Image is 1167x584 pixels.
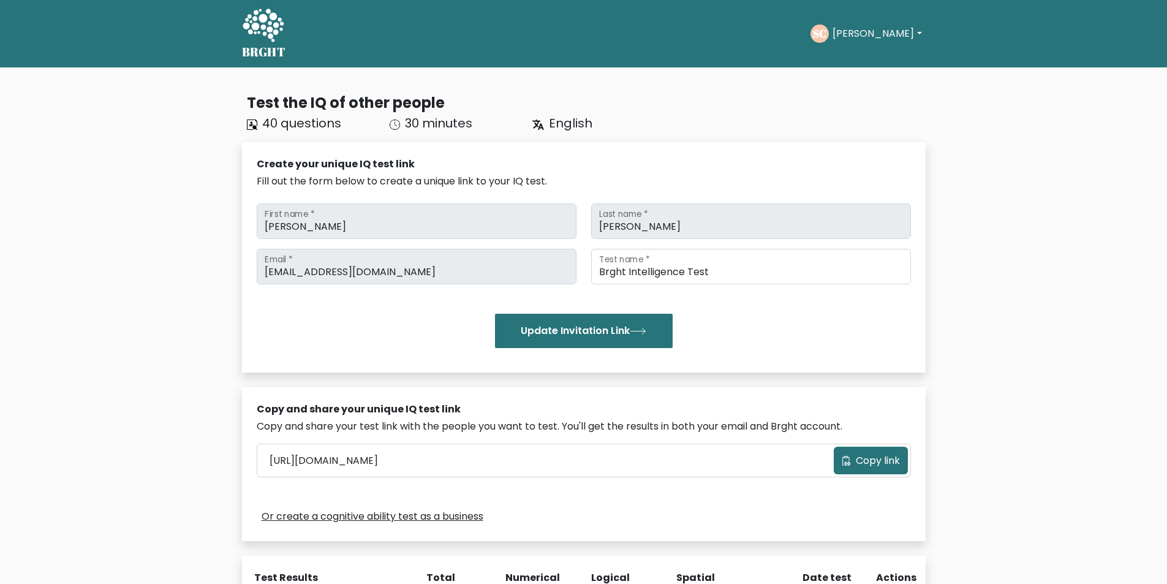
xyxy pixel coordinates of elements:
input: Email [257,249,576,284]
input: Last name [591,203,911,239]
span: Copy link [856,453,900,468]
a: Or create a cognitive ability test as a business [262,509,483,524]
div: Copy and share your test link with the people you want to test. You'll get the results in both yo... [257,419,911,434]
input: Test name [591,249,911,284]
a: BRGHT [242,5,286,63]
button: Update Invitation Link [495,314,673,348]
h5: BRGHT [242,45,286,59]
span: 40 questions [262,115,341,132]
div: Test the IQ of other people [247,92,926,114]
button: [PERSON_NAME] [829,26,925,42]
div: Copy and share your unique IQ test link [257,402,911,417]
span: 30 minutes [405,115,472,132]
span: English [549,115,592,132]
div: Create your unique IQ test link [257,157,911,172]
div: Fill out the form below to create a unique link to your IQ test. [257,174,911,189]
button: Copy link [834,447,908,474]
input: First name [257,203,576,239]
text: SC [813,26,826,40]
